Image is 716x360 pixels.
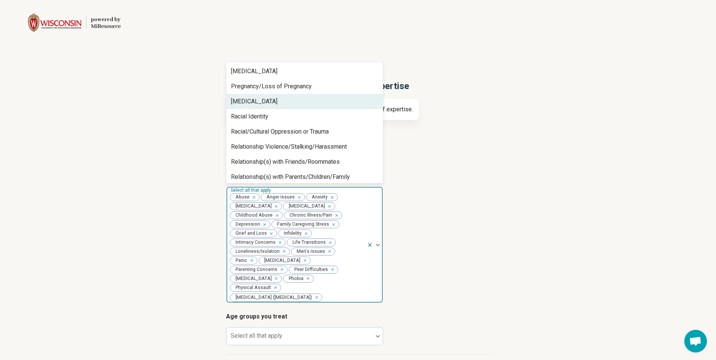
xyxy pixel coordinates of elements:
[230,284,273,291] span: Physical Assault
[230,294,314,301] span: [MEDICAL_DATA] ([MEDICAL_DATA])
[259,257,303,264] span: [MEDICAL_DATA]
[279,230,304,237] span: Infidelity
[231,127,329,136] div: Racial/Cultural Oppression or Trauma
[226,312,490,321] h3: Age groups you treat
[230,230,269,237] span: Grief and Loss
[272,221,331,228] span: Family Caregiving Stress
[684,330,707,352] div: Open chat
[230,266,280,273] span: Parenting Concerns
[231,82,312,91] div: Pregnancy/Loss of Pregnancy
[230,257,249,264] span: Panic
[230,248,282,255] span: Loneliness/Isolation
[231,332,282,339] label: Select all that apply
[230,194,252,201] span: Abuse
[231,97,277,106] div: [MEDICAL_DATA]
[230,212,275,219] span: Childhood Abuse
[230,221,262,228] span: Depression
[283,275,306,282] span: Phobia
[12,14,121,32] a: University of Wisconsin-Madisonpowered by
[231,172,350,182] div: Relationship(s) with Parents/Children/Family
[28,14,82,32] img: University of Wisconsin-Madison
[91,16,121,23] div: powered by
[289,266,330,273] span: Peer Difficulties
[283,203,327,210] span: [MEDICAL_DATA]
[284,212,334,219] span: Chronic Illness/Pain
[231,112,268,121] div: Racial Identity
[230,275,274,282] span: [MEDICAL_DATA]
[261,194,297,201] span: Anger Issues
[306,194,330,201] span: Anxiety
[230,239,278,246] span: Intimacy Concerns
[231,67,277,76] div: [MEDICAL_DATA]
[231,157,340,166] div: Relationship(s) with Friends/Roommates
[231,188,273,193] label: Select all that apply
[231,142,347,151] div: Relationship Violence/Stalking/Harassment
[291,248,327,255] span: Men's Issues
[230,203,274,210] span: [MEDICAL_DATA]
[287,239,328,246] span: Life Transitions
